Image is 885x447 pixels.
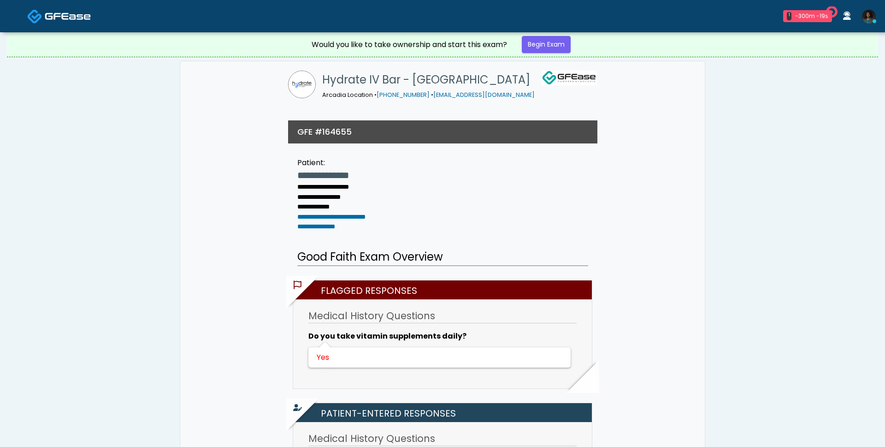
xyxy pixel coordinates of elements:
div: -300m -19s [795,12,828,20]
a: 1 -300m -19s [778,6,838,26]
img: GFEase Logo [542,71,597,85]
h3: Medical History Questions [308,309,577,323]
div: Patient: [297,157,366,168]
h3: Medical History Questions [308,432,577,446]
a: Begin Exam [522,36,571,53]
h3: GFE #164655 [297,126,352,137]
span: • [374,91,377,99]
div: Would you like to take ownership and start this exam? [312,39,507,50]
img: Rukayat Bojuwon [862,10,876,24]
small: Arcadia Location [322,91,535,99]
span: • [431,91,433,99]
div: Yes [317,352,560,363]
a: [PHONE_NUMBER] [377,91,430,99]
img: Docovia [27,9,42,24]
h2: Patient-entered Responses [298,403,592,422]
img: Docovia [45,12,91,21]
img: Hydrate IV Bar - Arcadia [288,71,316,98]
h2: Flagged Responses [298,280,592,299]
h1: Hydrate IV Bar - [GEOGRAPHIC_DATA] [322,71,535,89]
div: 1 [787,12,791,20]
b: Do you take vitamin supplements daily? [308,331,466,341]
a: Docovia [27,1,91,31]
h2: Good Faith Exam Overview [297,249,588,266]
a: [EMAIL_ADDRESS][DOMAIN_NAME] [433,91,535,99]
